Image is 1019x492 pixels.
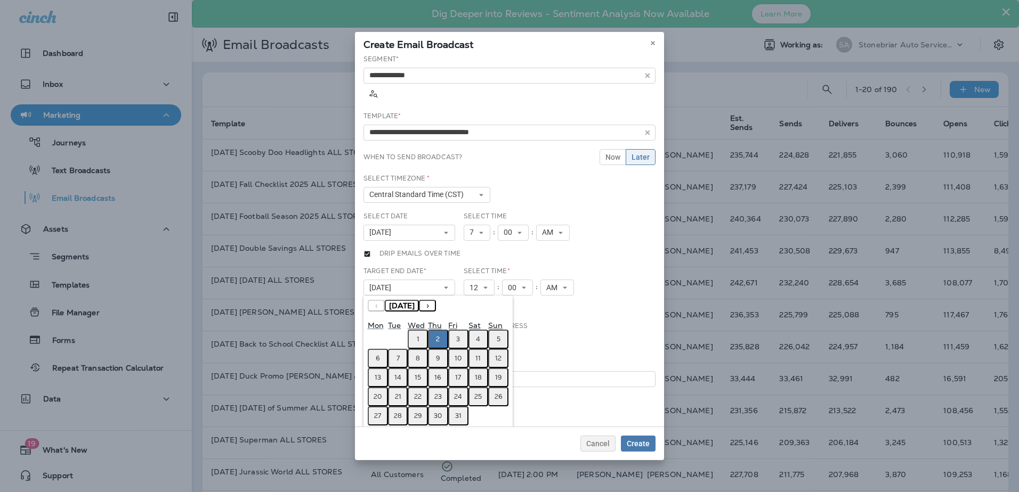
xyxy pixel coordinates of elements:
abbr: October 22, 2025 [414,392,422,401]
abbr: October 18, 2025 [475,373,482,382]
label: Select Timezone [363,174,430,183]
div: : [490,225,498,241]
button: October 11, 2025 [468,349,489,368]
button: October 26, 2025 [488,387,508,406]
abbr: October 6, 2025 [376,354,380,363]
span: 00 [504,228,516,237]
abbr: Tuesday [388,321,401,330]
div: : [495,280,502,296]
span: [DATE] [389,301,415,310]
label: Drip emails over time [379,249,460,258]
span: [DATE] [369,228,395,237]
button: October 25, 2025 [468,387,489,406]
abbr: October 19, 2025 [495,373,502,382]
span: Later [632,153,650,161]
button: 7 [464,225,490,241]
button: October 21, 2025 [388,387,408,406]
button: October 14, 2025 [388,368,408,387]
span: Now [605,153,620,161]
button: ‹ [368,300,385,311]
button: October 15, 2025 [408,368,428,387]
div: : [529,225,536,241]
abbr: October 13, 2025 [375,373,381,382]
button: AM [540,280,574,296]
button: October 19, 2025 [488,368,508,387]
abbr: Sunday [488,321,503,330]
abbr: October 5, 2025 [497,335,500,343]
abbr: October 4, 2025 [476,335,480,343]
button: October 17, 2025 [448,368,468,387]
label: Select Time [464,212,507,220]
label: Segment [363,55,399,63]
button: October 3, 2025 [448,330,468,349]
button: October 29, 2025 [408,406,428,425]
button: Calculate the estimated number of emails to be sent based on selected segment. (This could take a... [363,84,383,103]
abbr: October 28, 2025 [394,412,402,420]
abbr: October 30, 2025 [434,412,442,420]
label: Select Time [464,267,510,275]
button: October 24, 2025 [448,387,468,406]
button: Central Standard Time (CST) [363,187,490,203]
span: Central Standard Time (CST) [369,190,468,199]
button: October 10, 2025 [448,349,468,368]
abbr: Wednesday [408,321,424,330]
abbr: October 3, 2025 [456,335,460,343]
button: Now [600,149,626,165]
button: › [419,300,436,311]
button: October 2, 2025 [428,330,448,349]
button: Later [626,149,656,165]
button: October 30, 2025 [428,406,448,425]
abbr: October 31, 2025 [455,412,462,420]
abbr: October 17, 2025 [455,373,461,382]
button: [DATE] [363,225,455,241]
span: 7 [470,228,478,237]
div: : [533,280,540,296]
button: October 1, 2025 [408,330,428,349]
button: October 16, 2025 [428,368,448,387]
button: October 5, 2025 [488,330,508,349]
button: October 18, 2025 [468,368,489,387]
abbr: October 23, 2025 [434,392,442,401]
abbr: October 27, 2025 [374,412,381,420]
abbr: October 16, 2025 [434,373,441,382]
button: October 13, 2025 [368,368,388,387]
span: 00 [508,283,521,292]
label: Select Date [363,212,408,220]
button: October 7, 2025 [388,349,408,368]
div: Create Email Broadcast [355,32,664,54]
abbr: Monday [368,321,384,330]
abbr: October 9, 2025 [436,354,440,363]
button: AM [536,225,570,241]
abbr: October 2, 2025 [436,335,440,343]
abbr: October 29, 2025 [414,412,422,420]
button: October 27, 2025 [368,406,388,425]
span: AM [546,283,562,292]
button: October 31, 2025 [448,406,468,425]
abbr: October 8, 2025 [416,354,420,363]
span: Create [627,440,650,447]
abbr: October 21, 2025 [395,392,401,401]
abbr: Friday [448,321,457,330]
button: Cancel [580,436,616,452]
abbr: Thursday [428,321,442,330]
abbr: October 1, 2025 [417,335,419,343]
button: October 22, 2025 [408,387,428,406]
button: October 12, 2025 [488,349,508,368]
span: AM [542,228,557,237]
abbr: October 15, 2025 [415,373,421,382]
button: [DATE] [385,300,419,311]
label: Template [363,112,401,120]
button: October 20, 2025 [368,387,388,406]
button: October 6, 2025 [368,349,388,368]
abbr: October 20, 2025 [374,392,382,401]
abbr: October 26, 2025 [495,392,503,401]
abbr: October 25, 2025 [474,392,482,401]
button: 00 [502,280,533,296]
span: [DATE] [369,283,395,292]
button: October 9, 2025 [428,349,448,368]
label: When to send broadcast? [363,153,462,161]
button: Create [621,436,656,452]
abbr: October 10, 2025 [455,354,462,363]
label: Target End Date [363,267,426,275]
abbr: October 12, 2025 [495,354,502,363]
